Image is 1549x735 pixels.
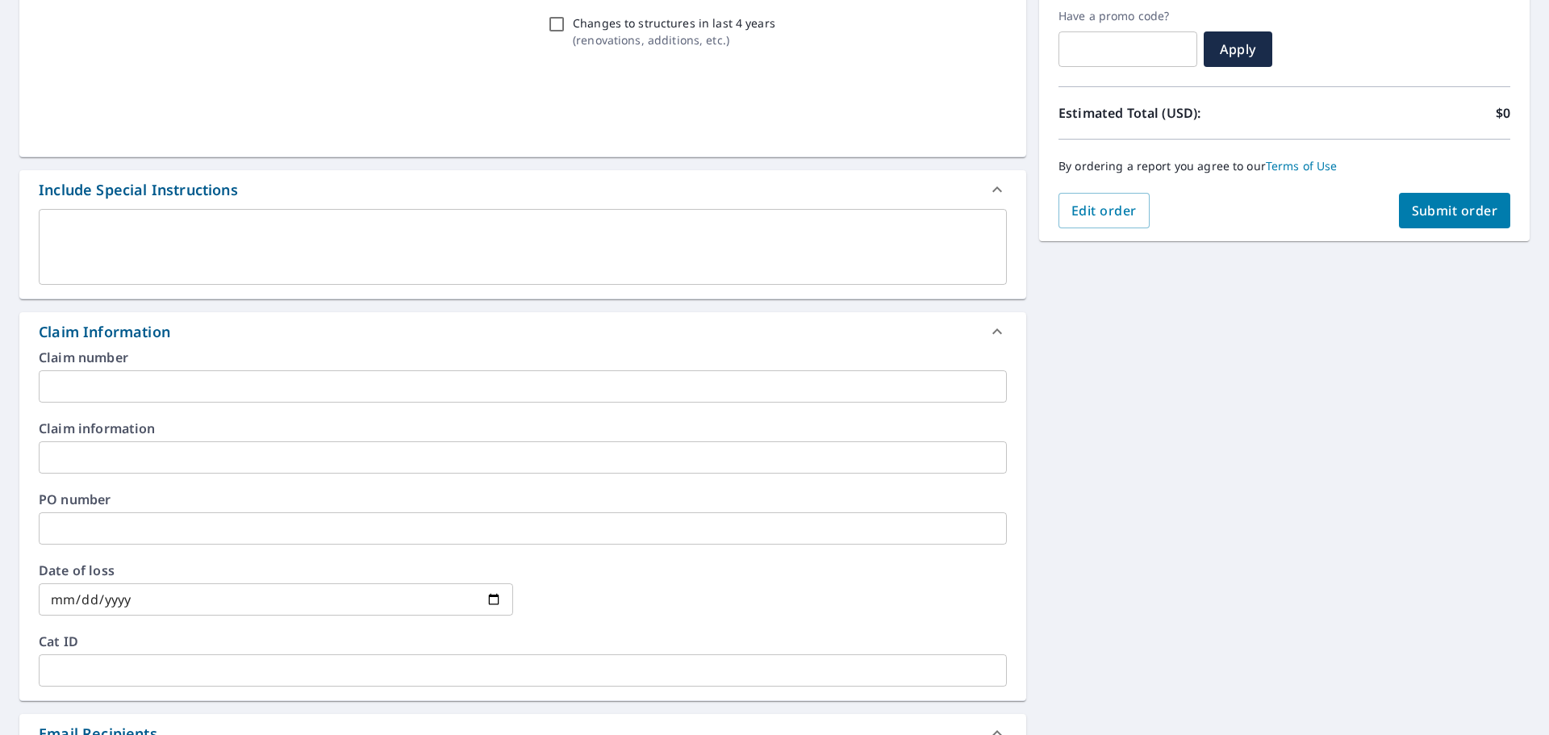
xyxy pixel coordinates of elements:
p: By ordering a report you agree to our [1058,159,1510,173]
span: Edit order [1071,202,1137,219]
label: Date of loss [39,564,513,577]
label: PO number [39,493,1007,506]
span: Submit order [1412,202,1498,219]
label: Cat ID [39,635,1007,648]
button: Submit order [1399,193,1511,228]
label: Claim information [39,422,1007,435]
div: Include Special Instructions [39,179,238,201]
p: ( renovations, additions, etc. ) [573,31,775,48]
p: Estimated Total (USD): [1058,103,1284,123]
span: Apply [1217,40,1259,58]
a: Terms of Use [1266,158,1338,173]
p: Changes to structures in last 4 years [573,15,775,31]
div: Include Special Instructions [19,170,1026,209]
p: $0 [1496,103,1510,123]
button: Edit order [1058,193,1150,228]
button: Apply [1204,31,1272,67]
div: Claim Information [19,312,1026,351]
label: Claim number [39,351,1007,364]
div: Claim Information [39,321,170,343]
label: Have a promo code? [1058,9,1197,23]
